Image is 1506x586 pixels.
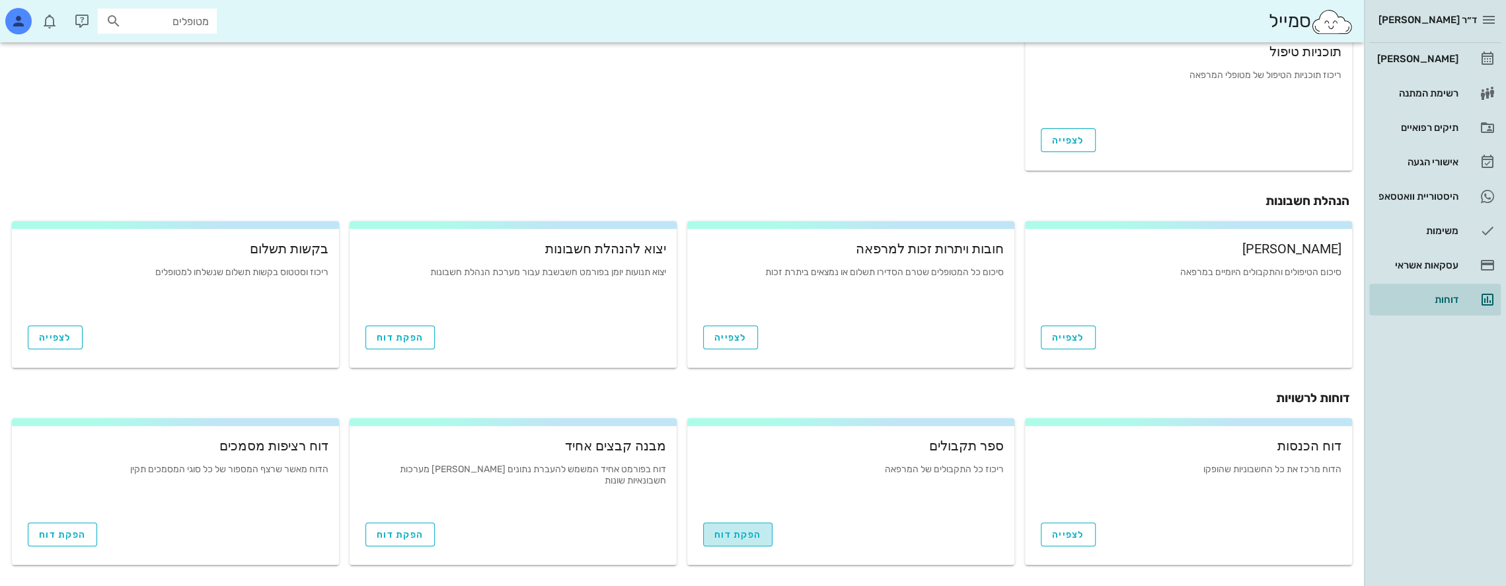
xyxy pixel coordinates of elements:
[15,192,1349,210] h3: הנהלת חשבונות
[22,439,328,452] div: דוח רציפות מסמכים
[1369,215,1501,247] a: משימות
[360,464,666,504] div: דוח בפורמט אחיד המשמש להעברת נתונים [PERSON_NAME] מערכות חשבונאיות שונות
[1374,191,1458,202] div: היסטוריית וואטסאפ
[1369,146,1501,178] a: אישורי הגעה
[1035,45,1341,58] div: תוכניות טיפול
[1369,112,1501,144] a: תיקים רפואיים
[1374,122,1458,133] div: תיקים רפואיים
[22,242,328,255] div: בקשות תשלום
[377,529,424,540] span: הפקת דוח
[1035,267,1341,307] div: סיכום הטיפולים והתקבולים היומיים במרפאה
[1035,70,1341,110] div: ריכוז תוכניות הטיפול של מטופלי המרפאה
[39,529,86,540] span: הפקת דוח
[22,267,328,307] div: ריכוז וסטטוס בקשות תשלום שנשלחו למטופלים
[1374,54,1458,64] div: [PERSON_NAME]
[1310,9,1353,35] img: SmileCloud logo
[714,529,761,540] span: הפקת דוח
[698,464,1004,504] div: ריכוז כל התקבולים של המרפאה
[360,242,666,255] div: יצוא להנהלת חשבונות
[698,439,1004,452] div: ספר תקבולים
[1369,77,1501,109] a: רשימת המתנה
[1374,157,1458,167] div: אישורי הגעה
[377,332,424,343] span: הפקת דוח
[1374,260,1458,271] div: עסקאות אשראי
[1369,249,1501,281] a: עסקאות אשראי
[703,325,758,349] a: לצפייה
[1374,88,1458,99] div: רשימת המתנה
[1041,128,1096,152] a: לצפייה
[714,332,747,343] span: לצפייה
[365,523,435,546] button: הפקת דוח
[1369,181,1501,212] a: היסטוריית וואטסאפ
[1369,43,1501,75] a: [PERSON_NAME]
[15,389,1349,407] h3: דוחות לרשויות
[1378,14,1477,26] span: ד״ר [PERSON_NAME]
[1268,7,1353,36] div: סמייל
[1374,294,1458,305] div: דוחות
[1052,135,1084,146] span: לצפייה
[1035,439,1341,452] div: דוח הכנסות
[1041,325,1096,349] a: לצפייה
[28,325,83,349] a: לצפייה
[1035,464,1341,504] div: הדוח מרכז את כל החשבוניות שהופקו
[1052,529,1084,540] span: לצפייה
[1374,226,1458,236] div: משימות
[28,523,97,546] button: הפקת דוח
[1052,332,1084,343] span: לצפייה
[1035,242,1341,255] div: [PERSON_NAME]
[1041,523,1096,546] a: לצפייה
[22,464,328,504] div: הדוח מאשר שרצף המספור של כל סוגי המסמכים תקין
[1369,284,1501,315] a: דוחות
[703,523,772,546] a: הפקת דוח
[39,332,71,343] span: לצפייה
[698,267,1004,307] div: סיכום כל המטופלים שטרם הסדירו תשלום או נמצאים ביתרת זכות
[365,325,435,349] button: הפקת דוח
[698,242,1004,255] div: חובות ויתרות זכות למרפאה
[39,11,47,19] span: תג
[360,267,666,307] div: יצוא תנועות יומן בפורמט חשבשבת עבור מערכת הנהלת חשבונות
[360,439,666,452] div: מבנה קבצים אחיד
